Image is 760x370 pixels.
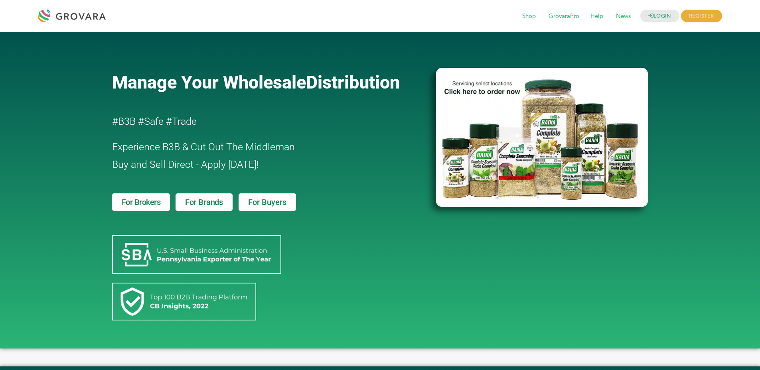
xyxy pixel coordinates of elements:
a: For Brokers [112,193,170,211]
a: Manage Your WholesaleDistribution [112,72,423,93]
a: GrovaraPro [543,12,585,21]
span: Shop [517,9,541,24]
h2: #B3B #Safe #Trade [112,113,391,130]
a: For Brands [176,193,233,211]
a: Shop [517,12,541,21]
a: Help [585,12,609,21]
a: For Buyers [239,193,296,211]
span: Experience B3B & Cut Out The Middleman [112,141,295,153]
span: Distribution [306,72,400,93]
a: News [610,12,636,21]
span: REGISTER [681,10,722,22]
span: News [610,9,636,24]
span: For Brands [185,198,223,206]
span: Help [585,9,609,24]
span: For Buyers [248,198,286,206]
a: LOGIN [640,10,679,22]
span: GrovaraPro [543,9,585,24]
span: Manage Your Wholesale [112,72,306,93]
span: Buy and Sell Direct - Apply [DATE]! [112,159,259,170]
span: For Brokers [122,198,161,206]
